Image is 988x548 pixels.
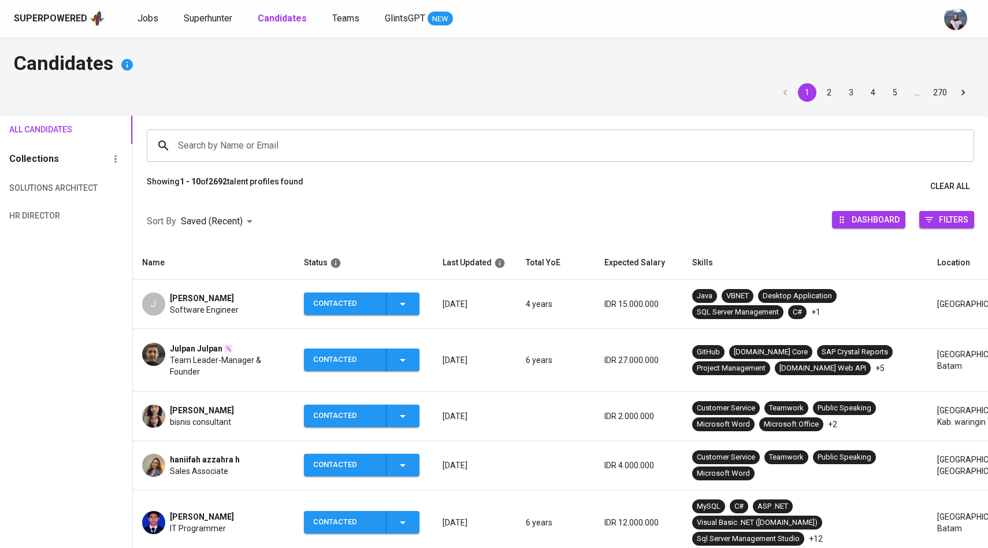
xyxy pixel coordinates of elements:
[170,405,234,416] span: [PERSON_NAME]
[304,511,419,534] button: Contacted
[757,501,788,512] div: ASP .NET
[443,410,507,422] p: [DATE]
[939,212,968,227] span: Filters
[9,209,72,223] span: HR Director
[170,465,228,477] span: Sales Associate
[170,416,231,428] span: bisnis consultant
[14,10,105,27] a: Superpoweredapp logo
[604,460,674,471] p: IDR 4.000.000
[954,83,972,102] button: Go to next page
[604,410,674,422] p: IDR 2.000.000
[332,12,362,26] a: Teams
[734,347,808,358] div: [DOMAIN_NAME] Core
[798,83,816,102] button: page 1
[313,454,377,476] div: Contacted
[526,298,586,310] p: 4 years
[170,343,222,354] span: Julpan Julpan
[304,349,419,371] button: Contacted
[697,452,755,463] div: Customer Service
[142,454,165,477] img: 85279901-09c7-4eb6-aac9-02fac7d7e1e1.jpg
[258,12,309,26] a: Candidates
[769,403,804,414] div: Teamwork
[930,83,950,102] button: Go to page 270
[9,181,72,195] span: Solutions Architect
[433,246,517,280] th: Last Updated
[142,511,165,534] img: 0f3567a53019a4798c7b4b1ed1396108.jpeg
[919,211,974,228] button: Filters
[818,403,871,414] div: Public Speaking
[332,13,359,24] span: Teams
[809,533,823,545] p: +12
[811,306,820,318] p: +1
[443,298,507,310] p: [DATE]
[822,347,888,358] div: SAP Crystal Reports
[763,291,832,302] div: Desktop Application
[224,344,233,353] img: magic_wand.svg
[304,454,419,476] button: Contacted
[313,511,377,534] div: Contacted
[428,13,453,25] span: NEW
[875,362,885,374] p: +5
[864,83,882,102] button: Go to page 4
[184,13,232,24] span: Superhunter
[774,83,974,102] nav: pagination navigation
[517,246,595,280] th: Total YoE
[604,298,674,310] p: IDR 15.000.000
[726,291,749,302] div: VBNET
[842,83,860,102] button: Go to page 3
[180,177,200,186] b: 1 - 10
[313,292,377,315] div: Contacted
[9,123,72,137] span: All Candidates
[313,405,377,427] div: Contacted
[209,177,227,186] b: 2692
[9,151,59,167] h6: Collections
[142,343,165,366] img: ff1f919b1c26a5382e4223ac94e72f1d.jpg
[14,12,87,25] div: Superpowered
[170,354,285,377] span: Team Leader-Manager & Founder
[142,292,165,316] div: J
[138,13,158,24] span: Jobs
[886,83,904,102] button: Go to page 5
[697,534,800,545] div: Sql Server Management Studio
[697,517,818,528] div: Visual Basic .NET ([DOMAIN_NAME])
[697,419,750,430] div: Microsoft Word
[604,517,674,528] p: IDR 12.000.000
[170,304,239,316] span: Software Engineer
[734,501,744,512] div: C#
[683,246,928,280] th: Skills
[526,354,586,366] p: 6 years
[170,292,234,304] span: [PERSON_NAME]
[697,291,712,302] div: Java
[697,468,750,479] div: Microsoft Word
[852,212,900,227] span: Dashboard
[170,454,240,465] span: haniifah azzahra h
[170,523,226,534] span: IT Programmer
[147,214,176,228] p: Sort By
[908,87,926,98] div: …
[697,363,766,374] div: Project Management
[793,307,802,318] div: C#
[930,179,970,194] span: Clear All
[832,211,905,228] button: Dashboard
[697,307,779,318] div: SQL Server Management
[304,405,419,427] button: Contacted
[595,246,683,280] th: Expected Salary
[181,214,243,228] p: Saved (Recent)
[385,12,453,26] a: GlintsGPT NEW
[769,452,804,463] div: Teamwork
[764,419,819,430] div: Microsoft Office
[170,511,234,523] span: [PERSON_NAME]
[697,501,720,512] div: MySQL
[526,517,586,528] p: 6 years
[133,246,295,280] th: Name
[142,405,165,428] img: 4db047482fe550a0edc5e675c062dbe8.jpg
[258,13,307,24] b: Candidates
[295,246,433,280] th: Status
[818,452,871,463] div: Public Speaking
[14,51,974,79] h4: Candidates
[828,419,837,430] p: +2
[385,13,425,24] span: GlintsGPT
[820,83,838,102] button: Go to page 2
[779,363,866,374] div: [DOMAIN_NAME] Web API
[147,176,303,197] p: Showing of talent profiles found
